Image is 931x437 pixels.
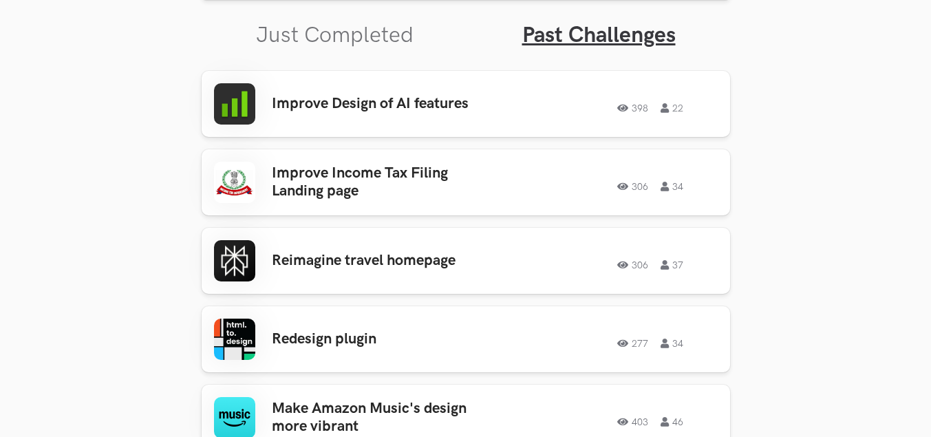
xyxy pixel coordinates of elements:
span: 277 [617,339,648,348]
span: 306 [617,182,648,191]
span: 46 [661,417,683,427]
h3: Reimagine travel homepage [272,252,486,270]
h3: Make Amazon Music's design more vibrant [272,400,486,436]
span: 306 [617,260,648,270]
span: 34 [661,182,683,191]
a: Redesign plugin27734 [202,306,730,372]
a: Improve Design of AI features39822 [202,71,730,137]
span: 398 [617,103,648,113]
span: 37 [661,260,683,270]
a: Past Challenges [522,22,676,49]
span: 34 [661,339,683,348]
a: Just Completed [256,22,414,49]
h3: Improve Income Tax Filing Landing page [272,164,486,201]
h3: Improve Design of AI features [272,95,486,113]
span: 403 [617,417,648,427]
h3: Redesign plugin [272,330,486,348]
span: 22 [661,103,683,113]
a: Reimagine travel homepage30637 [202,228,730,294]
a: Improve Income Tax Filing Landing page30634 [202,149,730,215]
